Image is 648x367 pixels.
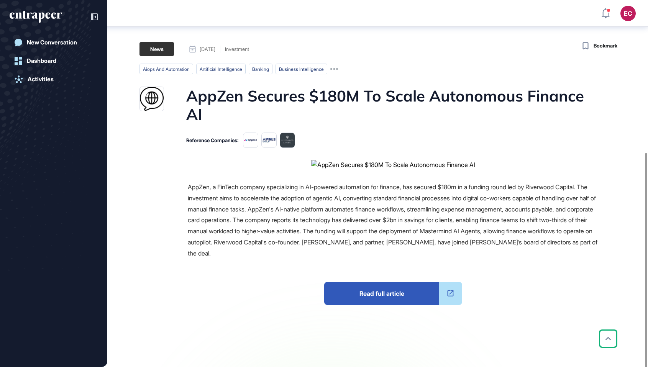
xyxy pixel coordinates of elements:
img: appzen.png [243,133,258,148]
a: Activities [10,72,98,87]
div: Dashboard [27,57,56,64]
span: Read full article [324,282,439,305]
img: fintech.global [140,87,164,111]
div: News [139,42,174,56]
a: New Conversation [10,35,98,50]
div: New Conversation [27,39,77,46]
a: Read full article [324,282,462,305]
div: Investment [225,47,249,52]
img: 65aec14eab868adb0a348394.tmphvlvqbid [280,133,295,148]
li: banking [249,64,272,74]
div: Activities [28,76,54,83]
li: aiops and automation [139,64,193,74]
span: Bookmark [594,42,617,50]
a: Dashboard [10,53,98,69]
img: 66838c65f8f2aff71663a577.tmpo8to_em9 [261,133,277,148]
button: Bookmark [581,41,617,51]
button: EC [620,6,636,21]
div: Reference Companies: [186,138,238,143]
img: AppZen Secures $180M To Scale Autonomous Finance AI [311,160,475,169]
li: artificial intelligence [196,64,246,74]
span: [DATE] [200,47,215,52]
li: business intelligence [276,64,327,74]
h1: AppZen Secures $180M To Scale Autonomous Finance AI [186,87,599,123]
div: entrapeer-logo [10,11,62,23]
span: AppZen, a FinTech company specializing in AI-powered automation for finance, has secured $180m in... [188,183,597,257]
